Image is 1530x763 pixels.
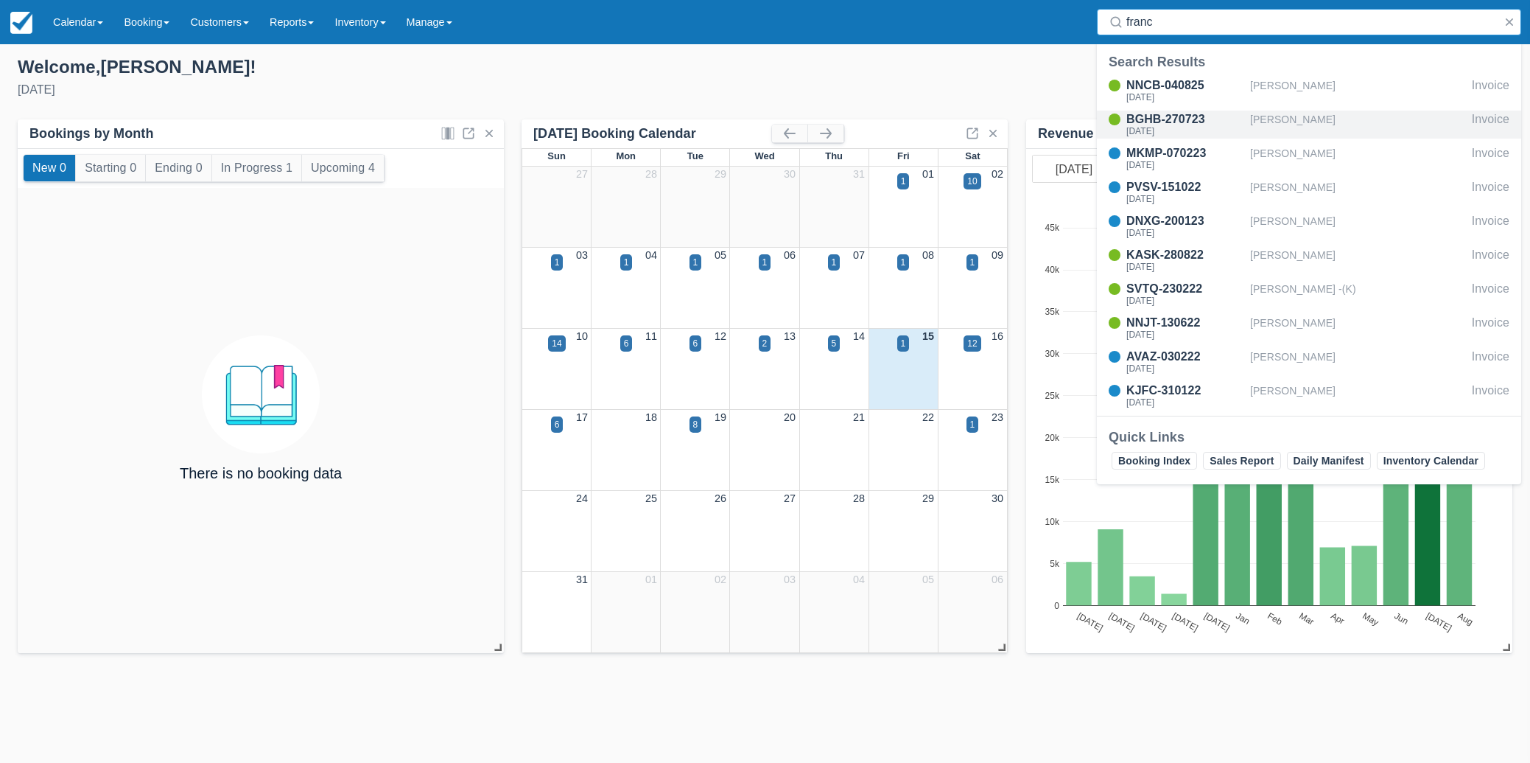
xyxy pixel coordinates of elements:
[18,56,754,78] div: Welcome , [PERSON_NAME] !
[10,12,32,34] img: checkfront-main-nav-mini-logo.png
[645,411,657,423] a: 18
[1038,125,1157,142] div: Revenue by Month
[555,418,560,431] div: 6
[1126,246,1244,264] div: KASK-280822
[1250,246,1466,274] div: [PERSON_NAME]
[784,330,796,342] a: 13
[1097,77,1521,105] a: NNCB-040825[DATE][PERSON_NAME]Invoice
[992,168,1003,180] a: 02
[576,330,588,342] a: 10
[922,330,934,342] a: 15
[576,492,588,504] a: 24
[693,337,698,350] div: 6
[1126,195,1244,203] div: [DATE]
[1472,382,1509,410] div: Invoice
[992,330,1003,342] a: 16
[992,574,1003,585] a: 06
[922,574,934,585] a: 05
[146,155,211,181] button: Ending 0
[29,125,154,142] div: Bookings by Month
[645,574,657,585] a: 01
[1126,314,1244,332] div: NNJT-130622
[212,155,301,181] button: In Progress 1
[832,256,837,269] div: 1
[715,330,726,342] a: 12
[992,411,1003,423] a: 23
[616,150,636,161] span: Mon
[693,256,698,269] div: 1
[1250,382,1466,410] div: [PERSON_NAME]
[302,155,384,181] button: Upcoming 4
[1250,178,1466,206] div: [PERSON_NAME]
[645,330,657,342] a: 11
[1472,111,1509,139] div: Invoice
[715,492,726,504] a: 26
[1109,53,1509,71] div: Search Results
[1097,144,1521,173] a: MKMP-070223[DATE][PERSON_NAME]Invoice
[645,249,657,261] a: 04
[970,256,975,269] div: 1
[784,168,796,180] a: 30
[1287,452,1371,470] a: Daily Manifest
[1109,428,1509,446] div: Quick Links
[533,125,772,142] div: [DATE] Booking Calendar
[853,168,865,180] a: 31
[992,249,1003,261] a: 09
[715,168,726,180] a: 29
[576,249,588,261] a: 03
[1097,382,1521,410] a: KJFC-310122[DATE][PERSON_NAME]Invoice
[853,249,865,261] a: 07
[1126,161,1244,170] div: [DATE]
[762,256,768,269] div: 1
[762,337,768,350] div: 2
[555,256,560,269] div: 1
[1097,212,1521,240] a: DNXG-200123[DATE][PERSON_NAME]Invoice
[693,418,698,431] div: 8
[1112,452,1197,470] a: Booking Index
[1097,314,1521,342] a: NNJT-130622[DATE][PERSON_NAME]Invoice
[922,168,934,180] a: 01
[1126,348,1244,366] div: AVAZ-030222
[784,249,796,261] a: 06
[547,150,565,161] span: Sun
[1377,452,1485,470] a: Inventory Calendar
[1126,296,1244,305] div: [DATE]
[76,155,145,181] button: Starting 0
[853,492,865,504] a: 28
[922,249,934,261] a: 08
[1126,127,1244,136] div: [DATE]
[1097,246,1521,274] a: KASK-280822[DATE][PERSON_NAME]Invoice
[24,155,75,181] button: New 0
[1250,348,1466,376] div: [PERSON_NAME]
[967,337,977,350] div: 12
[1126,330,1244,339] div: [DATE]
[1250,212,1466,240] div: [PERSON_NAME]
[1250,314,1466,342] div: [PERSON_NAME]
[784,411,796,423] a: 20
[576,411,588,423] a: 17
[754,150,774,161] span: Wed
[1126,178,1244,196] div: PVSV-151022
[784,574,796,585] a: 03
[832,337,837,350] div: 5
[624,256,629,269] div: 1
[784,492,796,504] a: 27
[624,337,629,350] div: 6
[1126,212,1244,230] div: DNXG-200123
[853,574,865,585] a: 04
[1126,77,1244,94] div: NNCB-040825
[922,411,934,423] a: 22
[897,150,910,161] span: Fri
[576,168,588,180] a: 27
[1126,229,1244,237] div: [DATE]
[180,465,342,481] h4: There is no booking data
[715,249,726,261] a: 05
[901,337,906,350] div: 1
[1472,280,1509,308] div: Invoice
[970,418,975,431] div: 1
[1126,144,1244,162] div: MKMP-070223
[1472,246,1509,274] div: Invoice
[645,168,657,180] a: 28
[922,492,934,504] a: 29
[1126,398,1244,407] div: [DATE]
